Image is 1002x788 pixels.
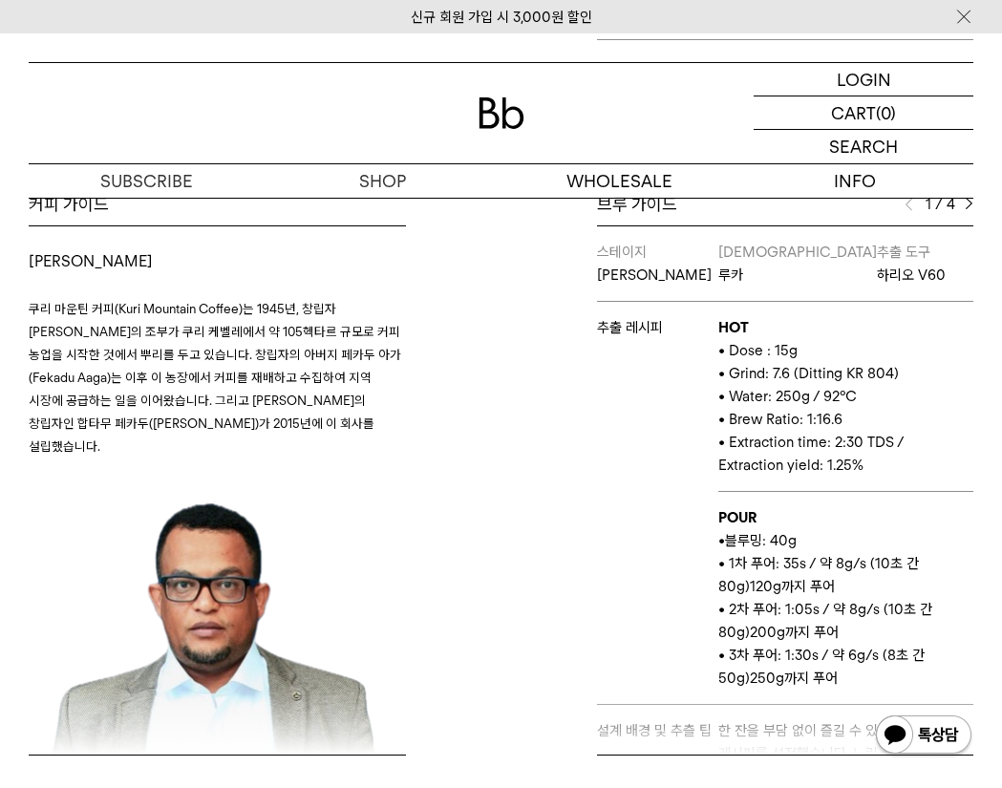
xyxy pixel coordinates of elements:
a: SUBSCRIBE [29,164,265,198]
span: [DEMOGRAPHIC_DATA] [718,244,877,261]
p: (0) [876,96,896,129]
span: • Dose : 15g [718,342,798,359]
span: • 1차 푸어: 35s / 약 8g/s (10초 간 80g)120g까지 푸어 [718,555,919,595]
span: 4 [947,193,955,216]
p: 하리오 V60 [877,264,973,287]
a: LOGIN [754,63,973,96]
div: 브루 가이드 [597,193,974,216]
span: • [718,532,725,549]
span: • Grind: 7.6 (Ditting KR 804) [718,365,899,382]
p: 추출 레시피 [597,316,719,339]
p: [PERSON_NAME] [597,264,719,287]
span: 블루밍: 40g [725,532,797,549]
p: WHOLESALE [501,164,737,198]
p: 루카 [718,264,877,287]
span: 추출 도구 [877,244,930,261]
a: 신규 회원 가입 시 3,000원 할인 [411,9,592,26]
span: • 2차 푸어: 1:05s / 약 8g/s (10초 간 80g)200g까지 푸어 [718,601,932,641]
a: SHOP [265,164,501,198]
p: CART [831,96,876,129]
p: INFO [737,164,973,198]
img: 카카오톡 채널 1:1 채팅 버튼 [874,713,973,759]
p: SEARCH [829,130,898,163]
span: • 3차 푸어: 1:30s / 약 6g/s (8초 간 50g)250g까지 푸어 [718,647,925,687]
b: HOT [718,319,749,336]
span: [PERSON_NAME] [29,252,153,270]
span: 1 [923,193,931,216]
span: 쿠리 마운틴 커피(Kuri Mountain Coffee)는 1945년, 창립자 [PERSON_NAME]의 조부가 쿠리 케벨레에서 약 105헥타르 규모로 커피 농업을 시작한 것... [29,301,401,454]
img: 로고 [479,97,524,129]
div: 커피 가이드 [29,193,406,216]
span: / [935,193,943,216]
span: • Brew Ratio: 1:16.6 [718,411,842,428]
span: • Extraction time: 2:30 TDS / Extraction yield: 1.25% [718,434,904,474]
span: 스테이지 [597,244,647,261]
b: POUR [718,509,757,526]
a: CART (0) [754,96,973,130]
p: LOGIN [837,63,891,96]
span: • Water: 250g / 92°C [718,388,857,405]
